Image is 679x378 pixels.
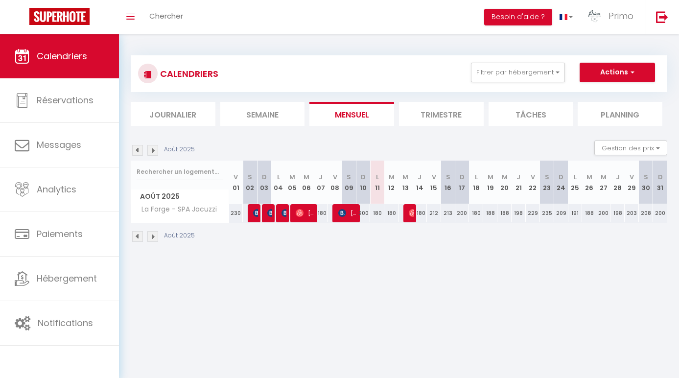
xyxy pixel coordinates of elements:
[554,204,568,222] div: 209
[361,172,366,182] abbr: D
[37,94,94,106] span: Réservations
[289,172,295,182] abbr: M
[384,204,398,222] div: 180
[616,172,620,182] abbr: J
[300,161,314,204] th: 06
[314,204,328,222] div: 180
[37,228,83,240] span: Paiements
[488,172,493,182] abbr: M
[432,172,436,182] abbr: V
[158,63,218,85] h3: CALENDRIERS
[656,11,668,23] img: logout
[644,172,648,182] abbr: S
[37,50,87,62] span: Calendriers
[277,172,280,182] abbr: L
[526,161,540,204] th: 22
[164,231,195,240] p: Août 2025
[133,204,219,215] span: La Forge - SPA Jacuzzi
[309,102,394,126] li: Mensuel
[582,204,596,222] div: 188
[285,161,300,204] th: 05
[568,161,583,204] th: 25
[497,161,512,204] th: 20
[137,163,223,181] input: Rechercher un logement...
[469,161,483,204] th: 18
[497,204,512,222] div: 188
[333,172,337,182] abbr: V
[427,204,441,222] div: 212
[257,161,271,204] th: 03
[229,204,243,222] div: 230
[630,172,634,182] abbr: V
[653,204,667,222] div: 200
[578,102,662,126] li: Planning
[610,204,625,222] div: 198
[427,161,441,204] th: 15
[402,172,408,182] abbr: M
[574,172,577,182] abbr: L
[502,172,508,182] abbr: M
[356,204,370,222] div: 200
[540,204,554,222] div: 235
[653,161,667,204] th: 31
[484,9,552,25] button: Besoin d'aide ?
[243,161,257,204] th: 02
[601,172,607,182] abbr: M
[483,161,497,204] th: 19
[554,161,568,204] th: 24
[370,161,384,204] th: 11
[559,172,563,182] abbr: D
[370,204,384,222] div: 180
[262,172,267,182] abbr: D
[356,161,370,204] th: 10
[594,141,667,155] button: Gestion des prix
[625,204,639,222] div: 203
[658,172,663,182] abbr: D
[281,204,286,222] span: [PERSON_NAME]
[253,204,258,222] span: [PERSON_NAME]
[625,161,639,204] th: 29
[469,204,483,222] div: 180
[314,161,328,204] th: 07
[248,172,252,182] abbr: S
[131,102,215,126] li: Journalier
[483,204,497,222] div: 188
[516,172,520,182] abbr: J
[596,204,610,222] div: 200
[455,204,469,222] div: 200
[531,172,535,182] abbr: V
[609,10,633,22] span: Primo
[164,145,195,154] p: Août 2025
[587,9,602,24] img: ...
[38,317,93,329] span: Notifications
[296,204,315,222] span: [PERSON_NAME]
[460,172,465,182] abbr: D
[328,161,342,204] th: 08
[37,272,97,284] span: Hébergement
[639,204,653,222] div: 208
[580,63,655,82] button: Actions
[267,204,272,222] span: [PERSON_NAME]
[413,204,427,222] div: 180
[610,161,625,204] th: 28
[347,172,351,182] abbr: S
[342,161,356,204] th: 09
[568,204,583,222] div: 191
[399,102,484,126] li: Trimestre
[338,204,357,222] span: [PERSON_NAME]
[545,172,549,182] abbr: S
[384,161,398,204] th: 12
[418,172,421,182] abbr: J
[512,204,526,222] div: 198
[446,172,450,182] abbr: S
[582,161,596,204] th: 26
[319,172,323,182] abbr: J
[304,172,309,182] abbr: M
[376,172,379,182] abbr: L
[271,161,285,204] th: 04
[540,161,554,204] th: 23
[639,161,653,204] th: 30
[229,161,243,204] th: 01
[441,204,455,222] div: 213
[471,63,565,82] button: Filtrer par hébergement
